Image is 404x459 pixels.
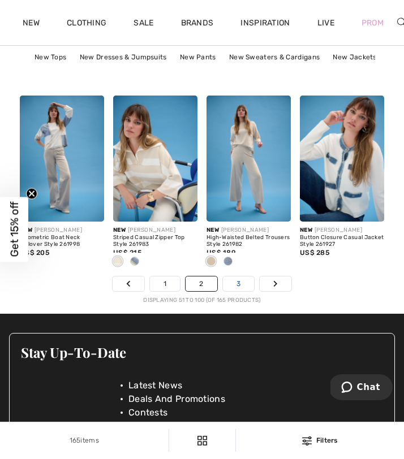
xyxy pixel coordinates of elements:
div: Birch melange/winter white [109,253,126,271]
div: Displaying 51 to 100 (of 165 products) [20,296,384,305]
div: Button Closure Casual Jacket Style 261927 [300,235,384,248]
a: Live [317,17,334,29]
span: Latest News [128,379,182,392]
iframe: Opens a widget where you can chat to one of our agents [330,374,393,402]
div: Geometric Boat Neck Pullover Style 261998 [20,235,104,248]
a: New Tops [29,50,72,64]
span: Get 15% off [8,202,21,257]
button: Close teaser [26,188,37,200]
img: Geometric Boat Neck Pullover Style 261998. Winter white/birch/chambray [20,96,104,222]
span: New [300,227,312,233]
img: High-Waisted Belted Trousers Style 261982. Birch melange [207,96,291,222]
div: Filters [243,435,398,445]
img: Striped Casual Zipper Top Style 261983. Birch melange/winter white [113,96,197,222]
a: New Sweaters & Cardigans [224,50,325,64]
span: Contests [128,406,167,419]
img: Button Closure Casual Jacket Style 261927. Winter white/indigo [300,96,384,222]
nav: Page navigation [20,276,384,305]
span: US$ 285 [300,249,329,257]
div: [PERSON_NAME] [20,226,104,235]
span: US$ 205 [20,249,49,257]
span: New [20,227,32,233]
div: [PERSON_NAME] [300,226,384,235]
a: 1 [150,276,180,291]
a: New Dresses & Jumpsuits [74,50,173,64]
a: Sale [134,18,153,30]
a: New [23,18,40,30]
span: Deals And Promotions [128,392,225,406]
div: [PERSON_NAME] [113,226,197,235]
a: 3 [223,276,254,291]
span: Inspiration [240,18,290,30]
div: Striped Casual Zipper Top Style 261983 [113,235,197,248]
div: Birch melange [203,253,220,271]
span: New [113,227,126,233]
img: Filters [197,436,207,445]
span: US$ 215 [113,249,141,257]
img: Filters [302,436,312,445]
span: New [207,227,219,233]
span: 165 [70,436,81,444]
div: Chambray [220,253,237,271]
h3: Stay Up-To-Date [21,345,383,360]
span: US$ 189 [207,249,235,257]
div: High-Waisted Belted Trousers Style 261982 [207,235,291,248]
a: 2 [186,276,217,291]
div: Winter white/chambray [126,253,143,271]
div: [PERSON_NAME] [207,226,291,235]
a: New Pants [174,50,222,64]
a: Brands [181,18,214,30]
a: Clothing [67,18,106,30]
a: Prom [362,17,384,29]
